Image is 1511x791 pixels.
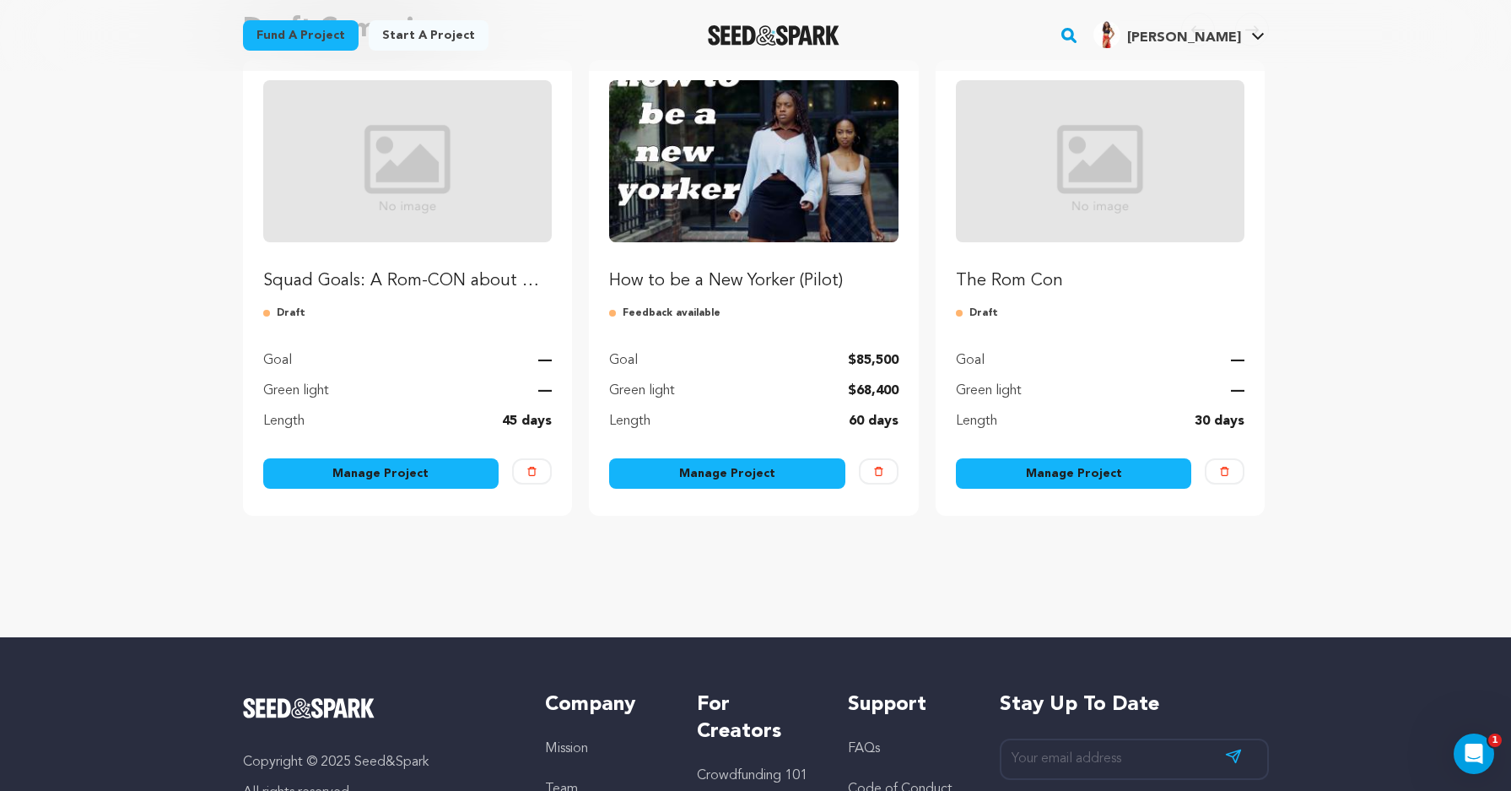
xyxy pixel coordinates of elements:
[263,306,553,320] p: Draft
[1488,734,1502,747] span: 1
[849,411,899,431] p: 60 days
[1231,350,1244,371] p: —
[538,381,552,401] p: —
[848,381,899,401] p: $68,400
[956,381,1022,401] p: Green light
[1231,381,1244,401] p: —
[609,80,899,293] a: Fund How to be a New Yorker (Pilot)
[848,691,965,718] h5: Support
[263,80,553,293] a: Fund Squad Goals: A Rom-CON about making friends as an adult
[609,350,638,371] p: Goal
[263,269,553,293] p: Squad Goals: A Rom-CON about making friends as an adult
[1093,21,1241,48] div: Camille H.'s Profile
[1127,31,1241,45] span: [PERSON_NAME]
[956,411,997,431] p: Length
[1000,739,1269,780] input: Your email address
[243,698,375,718] img: Seed&Spark Logo
[502,411,552,431] p: 45 days
[369,20,488,51] a: Start a project
[956,269,1245,293] p: The Rom Con
[263,458,499,489] a: Manage Project
[956,306,1245,320] p: Draft
[527,467,537,476] img: trash-empty.svg
[874,467,883,476] img: trash-empty.svg
[956,80,1245,293] a: Fund The Rom Con
[263,350,292,371] p: Goal
[263,381,329,401] p: Green light
[609,269,899,293] p: How to be a New Yorker (Pilot)
[1093,21,1120,48] img: 91199494_10100883453414155_4545057838577221632_n.jpg
[1090,18,1268,48] a: Camille H.'s Profile
[1220,467,1229,476] img: trash-empty.svg
[708,25,840,46] a: Seed&Spark Homepage
[609,458,845,489] a: Manage Project
[609,306,623,320] img: submitted-for-review.svg
[848,742,880,756] a: FAQs
[956,458,1192,489] a: Manage Project
[243,20,359,51] a: Fund a project
[263,411,305,431] p: Length
[697,769,807,783] a: Crowdfunding 101
[545,691,662,718] h5: Company
[1195,411,1244,431] p: 30 days
[956,350,985,371] p: Goal
[545,742,588,756] a: Mission
[1454,734,1494,774] iframe: Intercom live chat
[848,350,899,371] p: $85,500
[697,691,814,745] h5: For Creators
[538,350,552,371] p: —
[243,752,512,772] p: Copyright © 2025 Seed&Spark
[708,25,840,46] img: Seed&Spark Logo Dark Mode
[263,306,277,320] img: submitted-for-review.svg
[609,381,675,401] p: Green light
[1000,691,1269,718] h5: Stay up to date
[243,698,512,718] a: Seed&Spark Homepage
[1090,18,1268,53] span: Camille H.'s Profile
[609,306,899,320] p: Feedback available
[609,411,650,431] p: Length
[956,306,969,320] img: submitted-for-review.svg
